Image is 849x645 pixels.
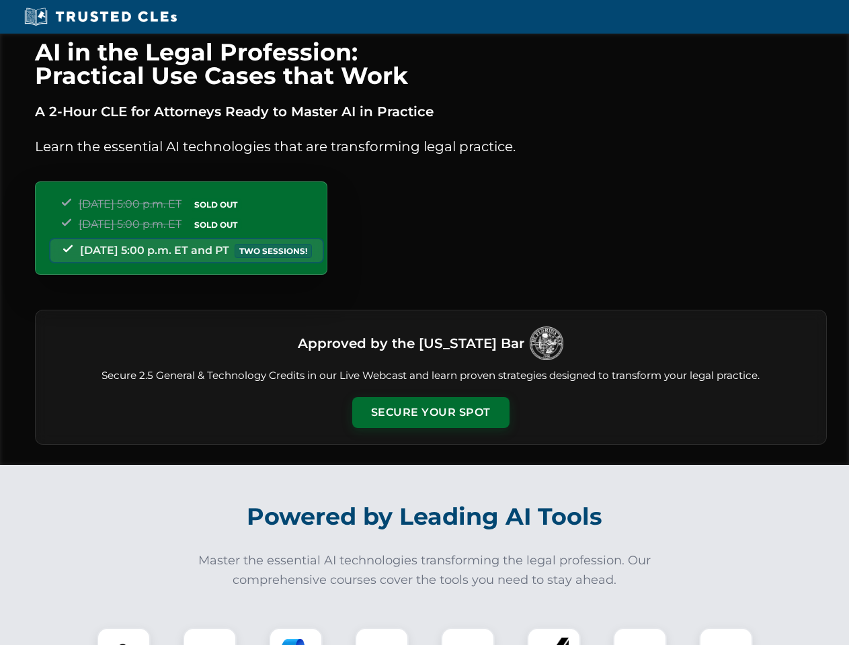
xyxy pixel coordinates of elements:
h2: Powered by Leading AI Tools [52,493,797,540]
img: Logo [530,327,563,360]
h1: AI in the Legal Profession: Practical Use Cases that Work [35,40,827,87]
span: SOLD OUT [190,218,242,232]
p: A 2-Hour CLE for Attorneys Ready to Master AI in Practice [35,101,827,122]
img: Trusted CLEs [20,7,181,27]
span: [DATE] 5:00 p.m. ET [79,218,181,230]
h3: Approved by the [US_STATE] Bar [298,331,524,355]
button: Secure Your Spot [352,397,510,428]
p: Learn the essential AI technologies that are transforming legal practice. [35,136,827,157]
p: Secure 2.5 General & Technology Credits in our Live Webcast and learn proven strategies designed ... [52,368,810,384]
span: [DATE] 5:00 p.m. ET [79,198,181,210]
p: Master the essential AI technologies transforming the legal profession. Our comprehensive courses... [190,551,660,590]
span: SOLD OUT [190,198,242,212]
